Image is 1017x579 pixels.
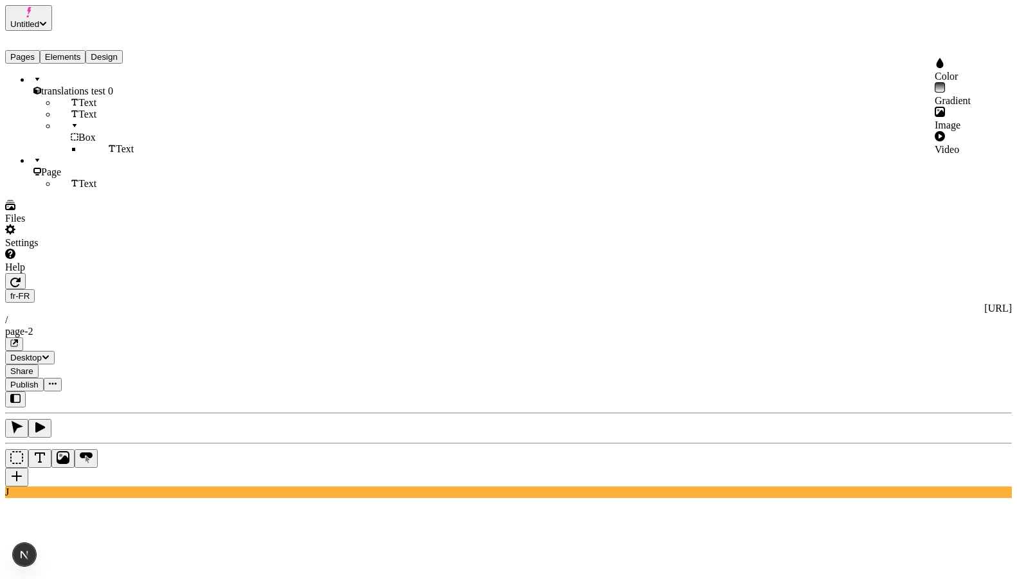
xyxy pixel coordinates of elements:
[5,10,188,22] p: Cookie Test Route
[5,303,1012,314] div: [URL]
[5,50,40,64] button: Pages
[5,378,44,391] button: Publish
[5,262,159,273] div: Help
[116,143,134,154] span: Text
[935,71,1012,82] div: Color
[10,380,39,389] span: Publish
[78,109,96,120] span: Text
[5,5,52,31] button: Untitled
[41,166,61,177] span: Page
[10,353,42,362] span: Desktop
[10,291,30,301] span: fr-FR
[5,237,159,249] div: Settings
[40,50,86,64] button: Elements
[10,366,33,376] span: Share
[78,97,96,108] span: Text
[5,364,39,378] button: Share
[5,289,35,303] button: Open locale picker
[5,486,1012,498] div: J
[935,120,1012,131] div: Image
[5,326,1012,337] div: page-2
[75,449,98,468] button: Button
[935,95,1012,107] div: Gradient
[5,351,55,364] button: Desktop
[935,144,1012,156] div: Video
[28,449,51,468] button: Text
[5,213,159,224] div: Files
[41,85,113,96] span: translations test 0
[51,449,75,468] button: Image
[5,449,28,468] button: Box
[5,314,1012,326] div: /
[85,50,123,64] button: Design
[78,132,96,143] span: Box
[78,178,96,189] span: Text
[10,19,39,29] span: Untitled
